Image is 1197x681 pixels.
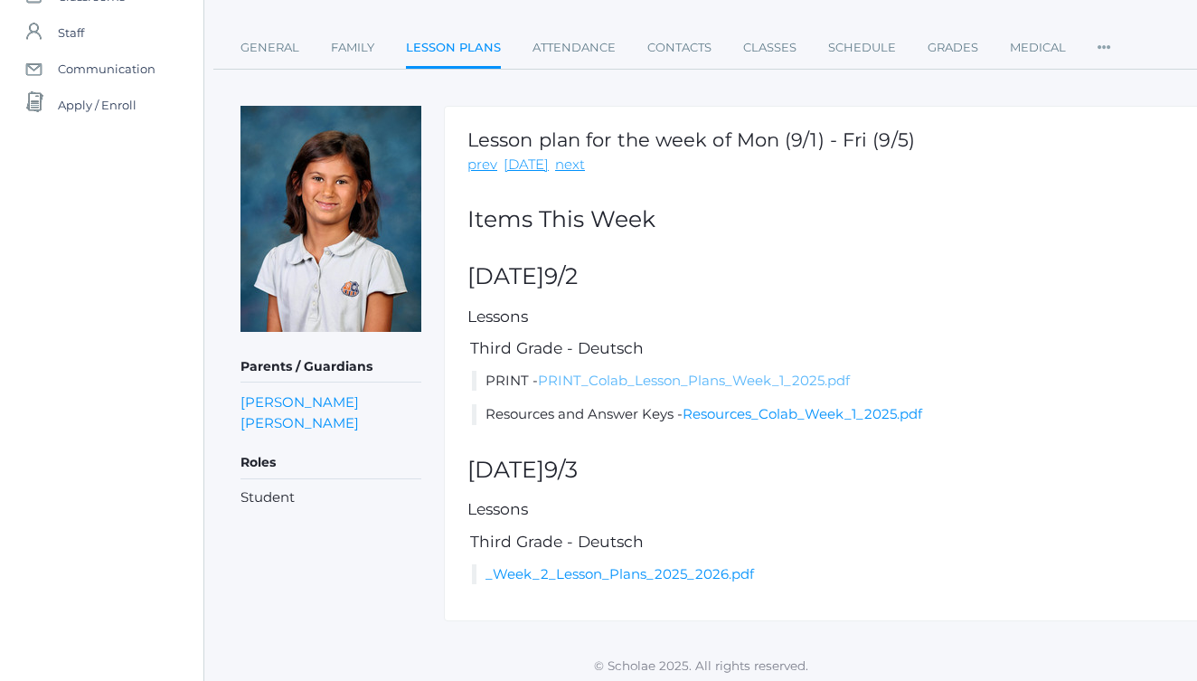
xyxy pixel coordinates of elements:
[485,565,754,582] a: _Week_2_Lesson_Plans_2025_2026.pdf
[647,30,712,66] a: Contacts
[538,372,850,389] a: PRINT_Colab_Lesson_Plans_Week_1_2025.pdf
[743,30,796,66] a: Classes
[240,30,299,66] a: General
[828,30,896,66] a: Schedule
[58,87,137,123] span: Apply / Enroll
[240,412,359,433] a: [PERSON_NAME]
[544,262,578,289] span: 9/2
[928,30,978,66] a: Grades
[58,51,156,87] span: Communication
[240,106,421,332] img: Adella Ewing
[1010,30,1066,66] a: Medical
[240,392,359,412] a: [PERSON_NAME]
[555,155,585,175] a: next
[533,30,616,66] a: Attendance
[544,456,578,483] span: 9/3
[204,657,1197,675] p: © Scholae 2025. All rights reserved.
[504,155,549,175] a: [DATE]
[406,30,501,69] a: Lesson Plans
[683,405,922,422] a: Resources_Colab_Week_1_2025.pdf
[467,129,915,150] h1: Lesson plan for the week of Mon (9/1) - Fri (9/5)
[467,155,497,175] a: prev
[240,487,421,508] li: Student
[240,448,421,478] h5: Roles
[240,352,421,383] h5: Parents / Guardians
[331,30,374,66] a: Family
[58,14,84,51] span: Staff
